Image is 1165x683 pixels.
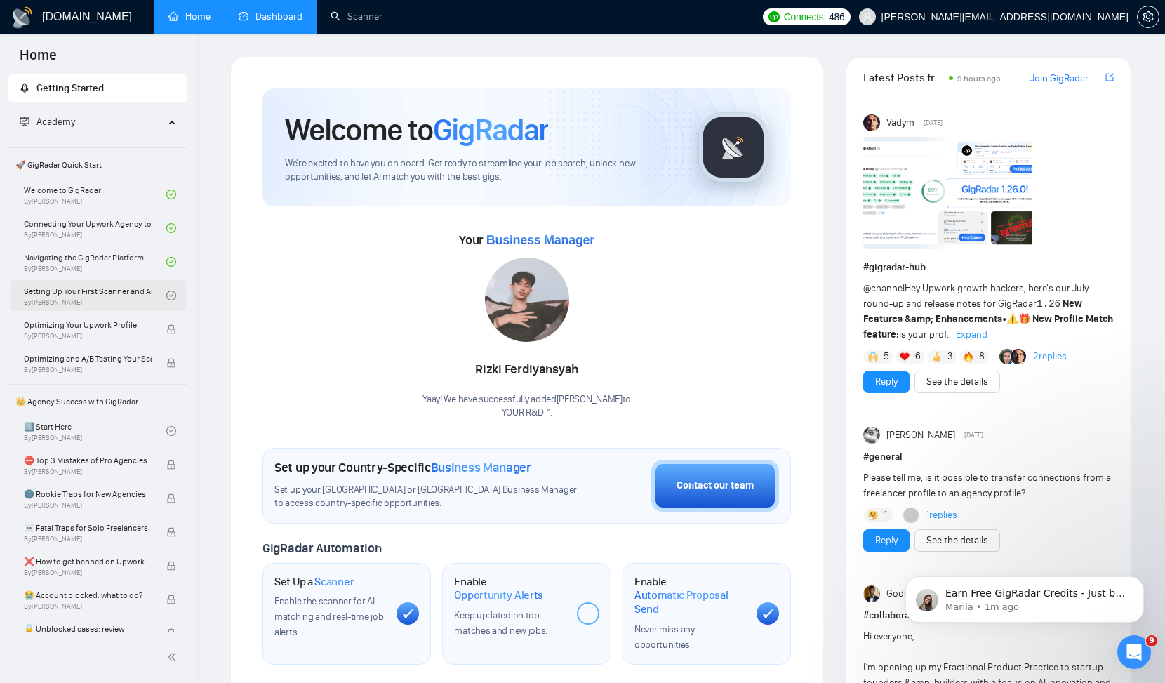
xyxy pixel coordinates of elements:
a: See the details [926,533,988,548]
img: 🤔 [868,510,878,520]
a: 2replies [1033,350,1067,364]
a: Join GigRadar Slack Community [1030,71,1103,86]
div: Yaay! We have successfully added [PERSON_NAME] to [422,393,631,420]
span: check-circle [166,223,176,233]
span: 6 [915,350,921,364]
span: [DATE] [924,117,943,129]
span: Optimizing Your Upwork Profile [24,318,152,332]
span: By [PERSON_NAME] [24,569,152,577]
span: Getting Started [36,82,104,94]
span: 🚀 GigRadar Quick Start [10,151,186,179]
span: Academy [36,116,75,128]
img: Godspower Eseurhobo [863,585,880,602]
span: By [PERSON_NAME] [24,501,152,510]
span: ⛔ Top 3 Mistakes of Pro Agencies [24,453,152,468]
span: Keep updated on top matches and new jobs. [454,609,547,637]
a: 1replies [926,508,957,522]
img: F09AC4U7ATU-image.png [863,137,1032,249]
span: rocket [20,83,29,93]
span: By [PERSON_NAME] [24,366,152,374]
span: 🎁 [1018,313,1030,325]
button: Contact our team [651,460,779,512]
span: By [PERSON_NAME] [24,602,152,611]
span: @channel [863,282,905,294]
h1: Welcome to [285,111,548,149]
img: 1698922928916-IMG-20231027-WA0014.jpg [485,258,569,342]
a: Connecting Your Upwork Agency to GigRadarBy[PERSON_NAME] [24,213,166,244]
span: ☠️ Fatal Traps for Solo Freelancers [24,521,152,535]
div: Contact our team [677,478,754,493]
a: Setting Up Your First Scanner and Auto-BidderBy[PERSON_NAME] [24,280,166,311]
div: Rizki Ferdiyansyah [422,358,631,382]
img: logo [11,6,34,29]
span: Academy [20,116,75,128]
img: gigradar-logo.png [698,112,768,183]
a: 1️⃣ Start HereBy[PERSON_NAME] [24,416,166,446]
span: lock [166,561,176,571]
span: 🔓 Unblocked cases: review [24,622,152,636]
span: 1 [884,508,887,522]
h1: Set up your Country-Specific [274,460,531,475]
span: Hey Upwork growth hackers, here's our July round-up and release notes for GigRadar • is your prof... [863,282,1113,340]
span: lock [166,324,176,334]
h1: Set Up a [274,575,354,589]
a: Reply [875,374,898,390]
code: 1.26 [1037,298,1060,310]
a: searchScanner [331,11,382,22]
span: user [863,12,872,22]
img: 🔥 [964,352,973,362]
span: ❌ How to get banned on Upwork [24,555,152,569]
button: See the details [914,371,1000,393]
span: Never miss any opportunities. [634,623,695,651]
span: Automatic Proposal Send [634,588,745,616]
span: GigRadar Automation [262,541,381,556]
button: Reply [863,371,910,393]
p: YOUR R&D™ . [422,406,631,420]
button: setting [1137,6,1159,28]
span: 👑 Agency Success with GigRadar [10,387,186,416]
a: See the details [926,374,988,390]
span: GigRadar [433,111,548,149]
h1: # gigradar-hub [863,260,1114,275]
span: Connects: [784,9,826,25]
span: lock [166,493,176,503]
a: Reply [875,533,898,548]
span: Enable the scanner for AI matching and real-time job alerts. [274,595,383,638]
span: 3 [947,350,953,364]
span: lock [166,527,176,537]
span: export [1105,72,1114,83]
img: ❤️ [900,352,910,362]
a: Welcome to GigRadarBy[PERSON_NAME] [24,179,166,210]
img: Vadym [863,114,880,131]
span: lock [166,595,176,604]
h1: # collaboration [863,608,1114,623]
span: Business Manager [431,460,531,475]
h1: Enable [454,575,565,602]
img: Alex B [999,349,1015,364]
span: Opportunity Alerts [454,588,543,602]
span: setting [1138,11,1159,22]
span: Business Manager [486,233,594,247]
span: We're excited to have you on board. Get ready to streamline your job search, unlock new opportuni... [285,157,676,184]
iframe: Intercom live chat [1117,635,1151,669]
span: By [PERSON_NAME] [24,332,152,340]
img: 🙌 [868,352,878,362]
button: Reply [863,529,910,552]
a: dashboardDashboard [239,11,302,22]
img: Pavel [863,427,880,444]
a: setting [1137,11,1159,22]
span: 5 [884,350,889,364]
img: 👍 [932,352,942,362]
span: [PERSON_NAME] [886,427,955,443]
span: check-circle [166,257,176,267]
span: 🌚 Rookie Traps for New Agencies [24,487,152,501]
span: check-circle [166,426,176,436]
button: See the details [914,529,1000,552]
span: double-left [167,650,181,664]
span: By [PERSON_NAME] [24,468,152,476]
span: 9 [1146,635,1157,646]
a: Navigating the GigRadar PlatformBy[PERSON_NAME] [24,246,166,277]
h1: Enable [634,575,745,616]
